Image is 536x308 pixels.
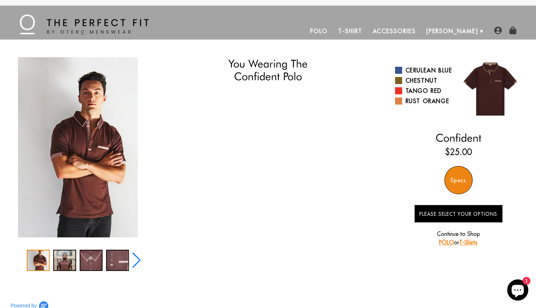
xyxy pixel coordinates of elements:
[458,57,522,121] img: 028.jpg
[395,87,453,95] a: Tango Red
[333,23,367,40] a: T-Shirt
[414,230,503,247] p: Continue to Shop or
[419,211,497,217] span: Please Select Your Options
[444,166,473,194] div: Specs
[421,23,483,40] a: [PERSON_NAME]
[80,250,103,271] div: 3 / 5
[395,131,522,144] h2: Confident
[494,26,502,34] img: user-account-icon.png
[27,250,50,271] div: 1 / 5
[184,57,352,83] h1: You Wearing The Confident Polo
[20,14,149,34] img: The Perfect Fit - by Otero Menswear - Logo
[395,76,453,85] a: Chestnut
[509,26,517,34] img: shopping-bag-icon.png
[53,250,76,271] div: 2 / 5
[439,239,454,246] a: POLO
[505,279,530,302] inbox-online-store-chat: Shopify online store chat
[14,57,141,237] div: 1 / 5
[395,97,453,105] a: Rust Orange
[414,205,503,223] button: Please Select Your Options
[132,253,141,268] div: Next slide
[395,66,453,75] a: Cerulean Blue
[106,250,129,271] div: 4 / 5
[459,239,478,246] a: T-Shirts
[18,57,138,237] img: IMG_1990_copy_1024x1024_2x_b66dcfa2-0627-4e7b-a228-9edf4cc9e4c8_340x.jpg
[305,23,333,40] a: Polo
[367,23,421,40] a: Accessories
[445,146,472,158] ins: $25.00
